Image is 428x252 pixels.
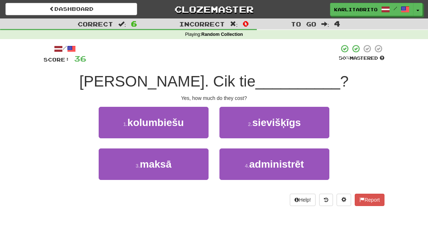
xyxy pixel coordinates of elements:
[74,54,86,63] span: 36
[355,194,384,206] button: Report
[249,159,304,170] span: administrēt
[44,44,86,53] div: /
[290,194,316,206] button: Help!
[319,194,333,206] button: Round history (alt+y)
[123,121,128,127] small: 1 .
[245,163,249,169] small: 4 .
[44,56,70,63] span: Score:
[248,121,252,127] small: 2 .
[201,32,243,37] strong: Random Collection
[78,20,113,28] span: Correct
[140,159,172,170] span: maksā
[394,6,397,11] span: /
[334,6,378,13] span: Karlitabrito
[99,148,209,180] button: 3.maksā
[255,73,340,90] span: __________
[230,21,238,27] span: :
[291,20,316,28] span: To go
[334,19,340,28] span: 4
[179,20,225,28] span: Incorrect
[148,3,280,16] a: Clozemaster
[118,21,126,27] span: :
[219,148,329,180] button: 4.administrēt
[252,117,301,128] span: sievišķīgs
[339,55,384,62] div: Mastered
[5,3,137,15] a: Dashboard
[339,55,350,61] span: 50 %
[99,107,209,138] button: 1.kolumbiešu
[321,21,329,27] span: :
[243,19,249,28] span: 0
[219,107,329,138] button: 2.sievišķīgs
[131,19,137,28] span: 6
[44,94,384,102] div: Yes, how much do they cost?
[340,73,349,90] span: ?
[330,3,413,16] a: Karlitabrito /
[127,117,184,128] span: kolumbiešu
[136,163,140,169] small: 3 .
[79,73,255,90] span: [PERSON_NAME]. Cik tie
